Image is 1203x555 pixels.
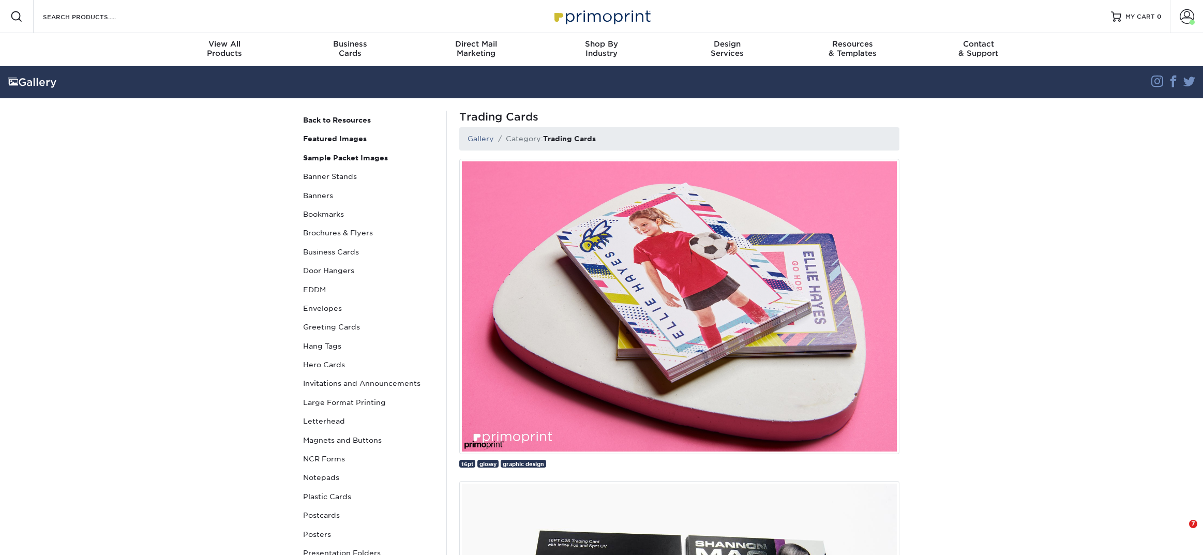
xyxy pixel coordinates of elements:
a: Bookmarks [299,205,439,223]
a: Contact& Support [915,33,1041,66]
h1: Trading Cards [459,111,899,123]
a: glossy [477,460,499,468]
div: Products [162,39,288,58]
a: Posters [299,525,439,544]
a: 16pt [459,460,475,468]
a: Letterhead [299,412,439,430]
a: BusinessCards [288,33,413,66]
a: Direct MailMarketing [413,33,539,66]
a: Featured Images [299,129,439,148]
a: Large Format Printing [299,393,439,412]
a: graphic design [501,460,546,468]
span: 7 [1189,520,1197,528]
span: Business [288,39,413,49]
img: 16pt trading card. Athlete, team, event hand out, team building [459,159,899,454]
a: EDDM [299,280,439,299]
a: Envelopes [299,299,439,318]
li: Category: [494,133,596,144]
a: DesignServices [664,33,790,66]
strong: Sample Packet Images [303,154,388,162]
div: & Templates [790,39,915,58]
a: View AllProducts [162,33,288,66]
strong: Trading Cards [543,134,596,143]
div: & Support [915,39,1041,58]
a: Postcards [299,506,439,524]
img: Primoprint [550,5,653,27]
a: Shop ByIndustry [539,33,665,66]
span: glossy [479,461,497,467]
span: View All [162,39,288,49]
a: Resources& Templates [790,33,915,66]
a: Banner Stands [299,167,439,186]
span: Shop By [539,39,665,49]
span: Contact [915,39,1041,49]
a: Brochures & Flyers [299,223,439,242]
div: Services [664,39,790,58]
a: Hero Cards [299,355,439,374]
a: Door Hangers [299,261,439,280]
a: Invitations and Announcements [299,374,439,393]
a: Business Cards [299,243,439,261]
a: Back to Resources [299,111,439,129]
div: Industry [539,39,665,58]
span: MY CART [1125,12,1155,21]
a: Greeting Cards [299,318,439,336]
a: Plastic Cards [299,487,439,506]
a: Gallery [468,134,494,143]
a: Notepads [299,468,439,487]
input: SEARCH PRODUCTS..... [42,10,143,23]
div: Marketing [413,39,539,58]
a: Magnets and Buttons [299,431,439,449]
span: graphic design [503,461,544,467]
a: Hang Tags [299,337,439,355]
span: 16pt [461,461,473,467]
iframe: Google Customer Reviews [3,523,88,551]
a: Banners [299,186,439,205]
span: Design [664,39,790,49]
div: Cards [288,39,413,58]
a: Sample Packet Images [299,148,439,167]
iframe: Intercom live chat [1168,520,1193,545]
span: Direct Mail [413,39,539,49]
span: Resources [790,39,915,49]
strong: Featured Images [303,134,367,143]
span: 0 [1157,13,1162,20]
a: NCR Forms [299,449,439,468]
